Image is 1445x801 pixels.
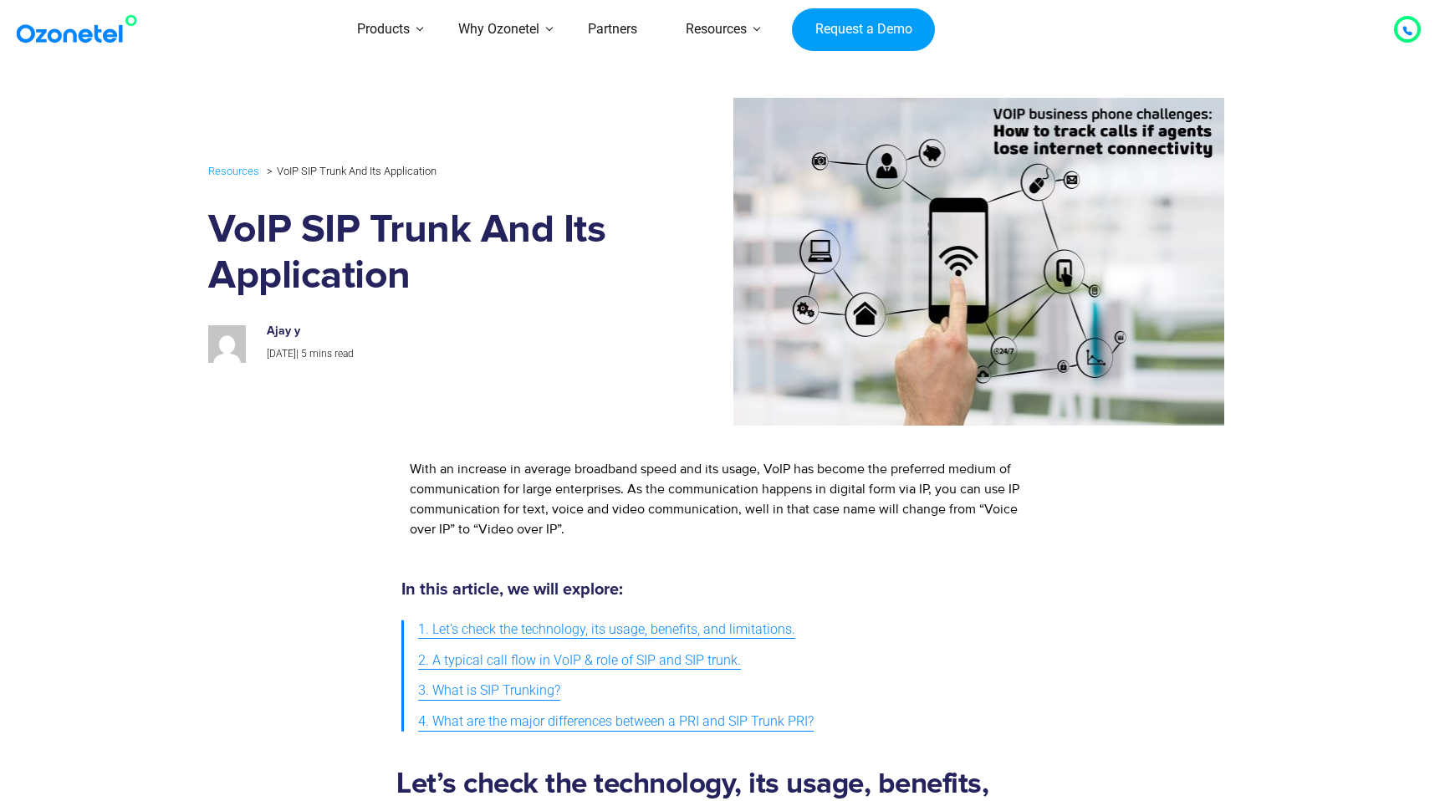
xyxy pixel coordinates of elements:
li: VoIP SIP Trunk And Its Application [263,161,437,181]
span: 5 [301,348,307,360]
img: ca79e7ff75a4a49ece3c360be6bc1c9ae11b1190ab38fa3a42769ffe2efab0fe [208,325,246,363]
span: 2. A typical call flow in VoIP & role of SIP and SIP trunk. [418,649,741,673]
a: Resources [208,161,259,181]
div: With an increase in average broadband speed and its usage, VoIP has become the preferred medium o... [410,459,1028,539]
p: | [267,345,620,364]
h5: In this article, we will explore: [401,581,1036,598]
a: 1. Let’s check the technology, its usage, benefits, and limitations. [418,615,795,645]
h1: VoIP SIP Trunk And Its Application [208,207,637,299]
span: mins read [309,348,354,360]
a: 2. A typical call flow in VoIP & role of SIP and SIP trunk. [418,645,741,676]
span: [DATE] [267,348,296,360]
span: 4. What are the major differences between a PRI and SIP Trunk PRI? [418,710,814,734]
a: 4. What are the major differences between a PRI and SIP Trunk PRI? [418,707,814,737]
h6: Ajay y [267,324,620,339]
a: Request a Demo [792,8,935,52]
span: 1. Let’s check the technology, its usage, benefits, and limitations. [418,618,795,642]
span: 3. What is SIP Trunking? [418,679,560,703]
a: 3. What is SIP Trunking? [418,676,560,707]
